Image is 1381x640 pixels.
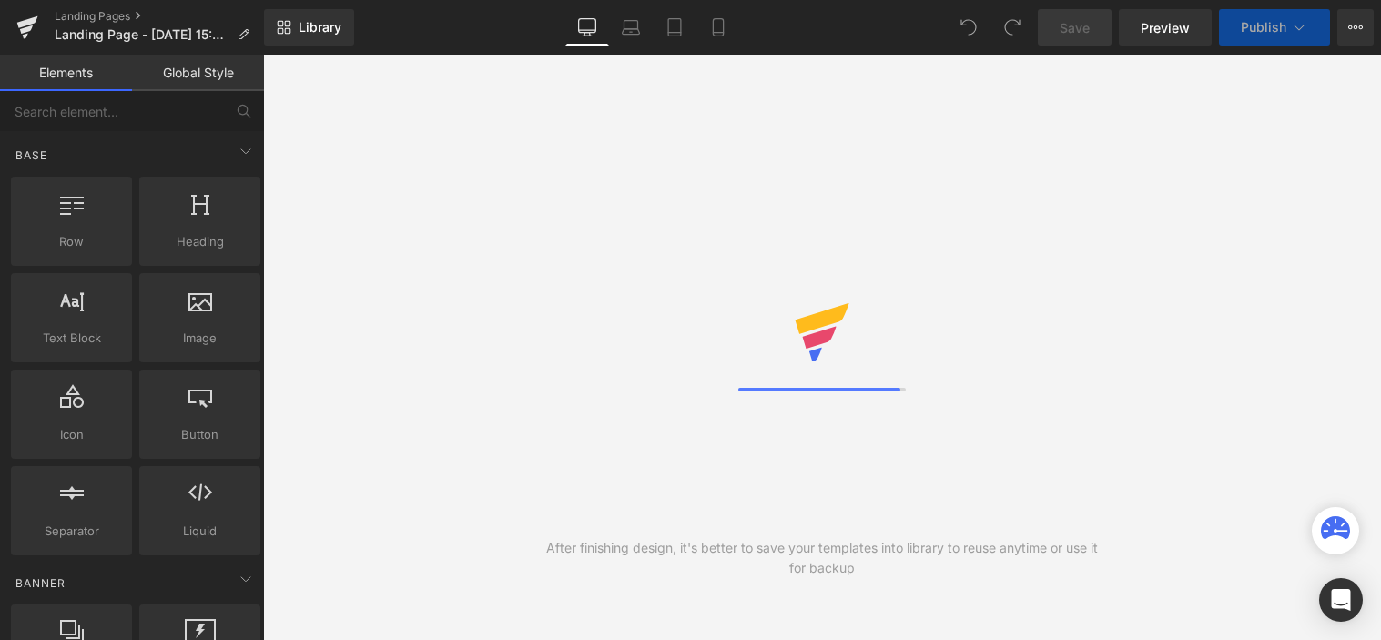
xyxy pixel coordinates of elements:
span: Save [1060,18,1090,37]
div: After finishing design, it's better to save your templates into library to reuse anytime or use i... [543,538,1102,578]
button: More [1337,9,1374,46]
span: Liquid [145,522,255,541]
a: New Library [264,9,354,46]
div: Open Intercom Messenger [1319,578,1363,622]
span: Icon [16,425,127,444]
span: Publish [1241,20,1286,35]
span: Separator [16,522,127,541]
span: Heading [145,232,255,251]
span: Library [299,19,341,36]
span: Landing Page - [DATE] 15:35:05 [55,27,229,42]
a: Desktop [565,9,609,46]
a: Preview [1119,9,1212,46]
span: Row [16,232,127,251]
a: Mobile [696,9,740,46]
button: Redo [994,9,1031,46]
button: Publish [1219,9,1330,46]
a: Tablet [653,9,696,46]
a: Global Style [132,55,264,91]
span: Banner [14,574,67,592]
span: Text Block [16,329,127,348]
span: Preview [1141,18,1190,37]
a: Landing Pages [55,9,264,24]
span: Image [145,329,255,348]
a: Laptop [609,9,653,46]
span: Base [14,147,49,164]
span: Button [145,425,255,444]
button: Undo [950,9,987,46]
